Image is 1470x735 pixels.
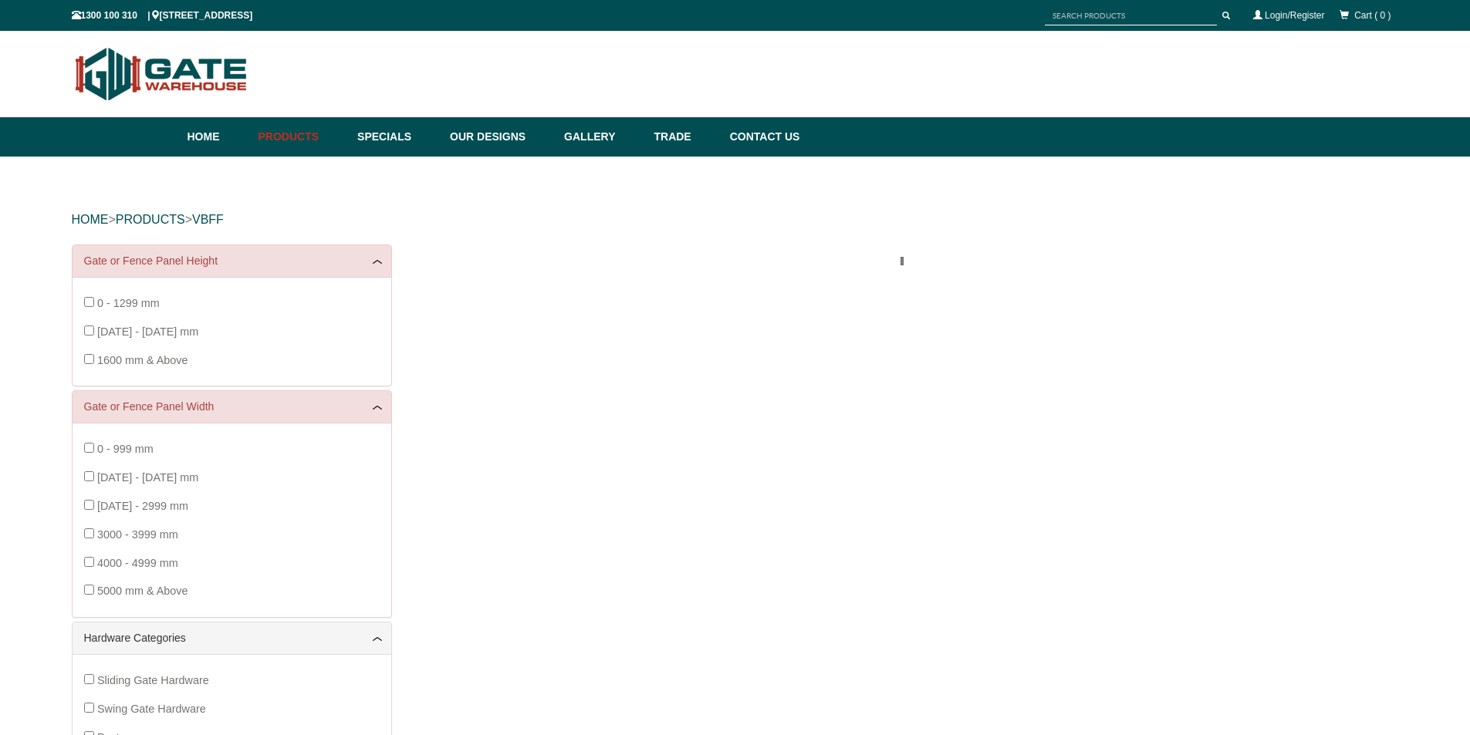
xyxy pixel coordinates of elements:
span: [DATE] - [DATE] mm [97,471,198,484]
a: Trade [646,117,721,157]
a: Products [251,117,350,157]
a: Our Designs [442,117,556,157]
span: [DATE] - 2999 mm [97,500,188,512]
a: HOME [72,213,109,226]
a: PRODUCTS [116,213,185,226]
span: [DATE] - [DATE] mm [97,325,198,338]
a: Contact Us [722,117,800,157]
a: VBFF [192,213,224,226]
a: Gate or Fence Panel Height [84,253,380,269]
span: Sliding Gate Hardware [97,674,209,686]
a: Login/Register [1265,10,1324,21]
img: please_wait.gif [901,257,913,265]
span: 0 - 999 mm [97,443,154,455]
span: 1300 100 310 | [STREET_ADDRESS] [72,10,253,21]
span: 5000 mm & Above [97,585,188,597]
a: Gate or Fence Panel Width [84,399,380,415]
input: SEARCH PRODUCTS [1045,6,1217,25]
a: Home [188,117,251,157]
span: 4000 - 4999 mm [97,557,178,569]
img: Gate Warehouse [72,39,252,110]
span: 1600 mm & Above [97,354,188,366]
a: Hardware Categories [84,630,380,646]
a: Specials [350,117,442,157]
span: Swing Gate Hardware [97,703,206,715]
div: > > [72,195,1399,244]
span: 3000 - 3999 mm [97,528,178,541]
span: Cart ( 0 ) [1354,10,1391,21]
span: 0 - 1299 mm [97,297,160,309]
a: Gallery [556,117,646,157]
